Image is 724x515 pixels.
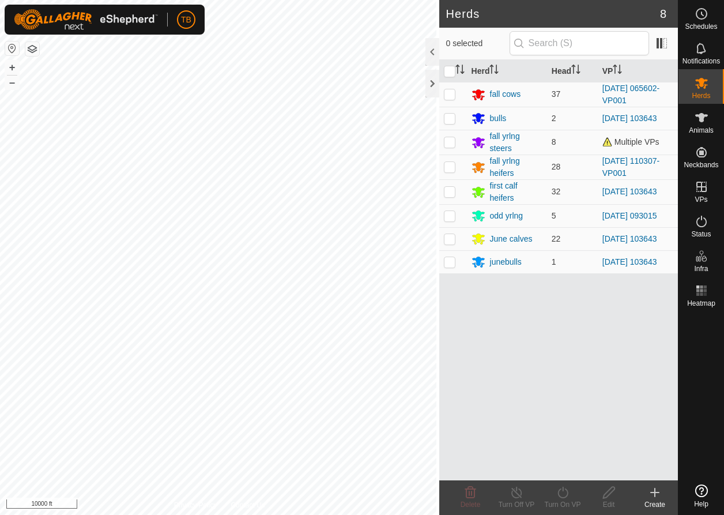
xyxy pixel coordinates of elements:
div: odd yrlng [490,210,523,222]
span: VPs [695,196,707,203]
div: bulls [490,112,507,125]
a: [DATE] 103643 [602,234,657,243]
p-sorticon: Activate to sort [489,66,499,76]
th: VP [598,60,678,82]
div: June calves [490,233,533,245]
span: Notifications [682,58,720,65]
a: [DATE] 065602-VP001 [602,84,659,105]
span: Infra [694,265,708,272]
div: Edit [586,499,632,510]
a: Privacy Policy [174,500,217,510]
button: Reset Map [5,42,19,55]
span: 28 [552,162,561,171]
div: Turn Off VP [493,499,540,510]
span: 22 [552,234,561,243]
span: Schedules [685,23,717,30]
a: [DATE] 103643 [602,187,657,196]
span: 8 [552,137,556,146]
p-sorticon: Activate to sort [455,66,465,76]
a: Contact Us [231,500,265,510]
span: TB [181,14,191,26]
a: [DATE] 110307-VP001 [602,156,659,178]
span: Animals [689,127,714,134]
span: 37 [552,89,561,99]
span: Herds [692,92,710,99]
span: Heatmap [687,300,715,307]
span: 32 [552,187,561,196]
p-sorticon: Activate to sort [613,66,622,76]
div: fall cows [490,88,521,100]
th: Head [547,60,598,82]
a: [DATE] 093015 [602,211,657,220]
span: 8 [660,5,666,22]
span: Help [694,501,708,508]
th: Herd [467,60,547,82]
div: first calf heifers [490,180,542,204]
span: Multiple VPs [602,137,659,146]
div: Turn On VP [540,499,586,510]
span: Neckbands [684,161,718,168]
a: Help [678,480,724,512]
button: + [5,61,19,74]
div: Create [632,499,678,510]
span: 1 [552,257,556,266]
span: 0 selected [446,37,510,50]
button: – [5,76,19,89]
a: [DATE] 103643 [602,114,657,123]
span: Status [691,231,711,238]
input: Search (S) [510,31,649,55]
img: Gallagher Logo [14,9,158,30]
a: [DATE] 103643 [602,257,657,266]
span: 5 [552,211,556,220]
button: Map Layers [25,42,39,56]
h2: Herds [446,7,660,21]
span: 2 [552,114,556,123]
div: fall yrlng steers [490,130,542,155]
p-sorticon: Activate to sort [571,66,580,76]
div: fall yrlng heifers [490,155,542,179]
span: Delete [461,501,481,509]
div: junebulls [490,256,522,268]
